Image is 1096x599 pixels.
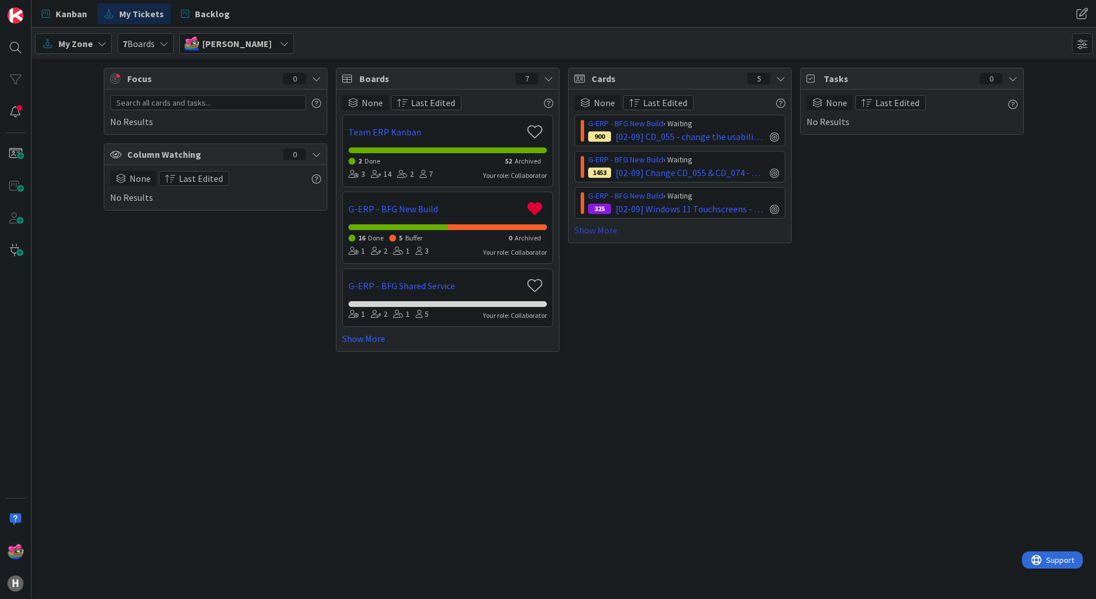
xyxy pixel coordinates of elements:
div: 900 [588,131,611,142]
a: Backlog [174,3,237,24]
span: Last Edited [179,172,223,185]
img: JK [7,543,24,559]
span: 52 [505,157,512,165]
a: Kanban [35,3,94,24]
div: 7 [420,168,433,181]
img: JK [185,36,199,50]
div: 1 [349,245,365,258]
div: 14 [371,168,392,181]
a: G-ERP - BFG New Build [588,118,663,129]
span: [02-09] Change CD_055 & CD_074 - Remove project reservation [616,166,765,180]
div: 1 [393,308,410,321]
span: Support [24,2,52,15]
div: 0 [283,73,306,84]
span: Tasks [824,72,974,85]
span: Backlog [195,7,230,21]
a: G-ERP - BFG Shared Service [349,279,522,293]
a: G-ERP - BFG New Build [588,154,663,165]
input: Search all cards and tasks... [110,95,306,110]
span: Last Edited [643,96,687,110]
span: Column Watching [127,147,277,161]
a: G-ERP - BFG New Build [349,202,522,216]
div: 2 [371,308,387,321]
span: None [594,96,615,110]
span: My Zone [58,37,93,50]
span: Last Edited [875,96,919,110]
div: No Results [807,95,1017,129]
div: No Results [110,171,321,204]
div: 2 [371,245,387,258]
div: H [7,575,24,592]
span: 16 [358,234,365,242]
div: › Waiting [588,154,779,166]
div: › Waiting [588,190,779,202]
div: 3 [349,168,365,181]
span: 0 [508,234,512,242]
div: › Waiting [588,118,779,130]
span: None [826,96,847,110]
div: 1 [393,245,410,258]
a: Show More [574,223,785,237]
span: [02-09] CD_055 - change the usability of project column in material specification screen [616,130,765,143]
button: Last Edited [623,95,694,110]
div: Your role: Collaborator [483,310,547,321]
span: Boards [359,72,510,85]
a: My Tickets [97,3,171,24]
span: [PERSON_NAME] [202,37,272,50]
a: G-ERP - BFG New Build [588,190,663,201]
span: Focus [127,72,274,85]
span: Archived [515,234,541,242]
div: 5 [747,73,770,84]
span: None [362,96,383,110]
span: [02-09] Windows 11 Touchscreens - Requirements [616,202,765,216]
div: Your role: Collaborator [483,247,547,258]
a: Show More [342,332,553,345]
span: Archived [515,157,541,165]
span: Boards [123,37,155,50]
div: Your role: Collaborator [483,170,547,181]
div: 1 [349,308,365,321]
div: 5 [416,308,429,321]
div: 2 [397,168,414,181]
span: 2 [358,157,362,165]
div: No Results [110,95,321,129]
span: Last Edited [411,96,455,110]
button: Last Edited [391,95,461,110]
span: None [130,172,151,185]
div: 3 [416,245,429,258]
span: 5 [399,234,402,242]
a: Team ERP Kanban [349,125,522,139]
div: 7 [515,73,538,84]
div: 325 [588,204,611,214]
span: Cards [592,72,742,85]
button: Last Edited [159,171,229,186]
div: 1453 [588,168,611,178]
span: My Tickets [119,7,164,21]
button: Last Edited [855,95,926,110]
img: Visit kanbanzone.com [7,7,24,24]
div: 0 [283,149,306,160]
span: Kanban [56,7,87,21]
div: 0 [980,73,1003,84]
span: Done [368,234,383,242]
span: Done [365,157,380,165]
span: Buffer [405,234,422,242]
b: 7 [123,38,127,49]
